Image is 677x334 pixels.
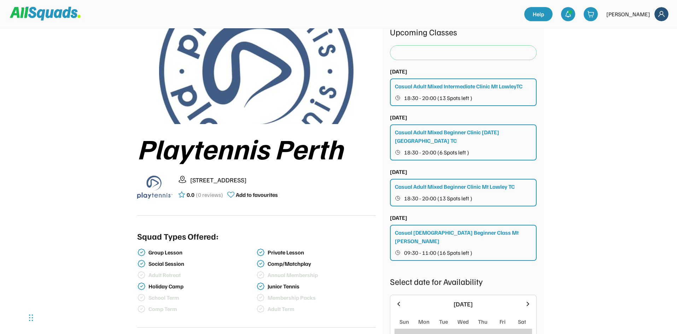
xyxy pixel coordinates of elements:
img: check-verified-01.svg [256,248,265,257]
div: Adult Retreat [148,272,255,279]
img: Squad%20Logo.svg [10,7,81,20]
button: 18:30 - 20:00 (6 Spots left ) [395,148,532,157]
img: check-verified-01.svg [137,259,146,268]
img: check-verified-01.svg [137,282,146,291]
div: [DATE] [390,213,407,222]
div: Private Lesson [268,249,374,256]
div: Add to favourites [236,191,278,199]
button: 18:30 - 20:00 (13 Spots left ) [395,93,532,102]
div: [DATE] [407,299,520,309]
div: Playtennis Perth [137,133,376,164]
img: playtennis%20blue%20logo%201.png [137,169,173,205]
div: (0 reviews) [196,191,223,199]
div: [DATE] [390,168,407,176]
div: Group Lesson [148,249,255,256]
div: Squad Types Offered: [137,230,218,242]
div: Wed [457,317,469,326]
div: Sat [518,317,526,326]
div: Casual Adult Mixed Beginner Clinic Mt Lawley TC [395,182,515,191]
a: Help [524,7,553,21]
img: check-verified-01%20%281%29.svg [137,293,146,302]
div: Comp/Matchplay [268,260,374,267]
div: Holiday Camp [148,283,255,290]
img: playtennis%20blue%20logo%204.jpg [159,18,354,124]
img: check-verified-01%20%281%29.svg [137,271,146,279]
img: bell-03%20%281%29.svg [565,11,572,18]
div: Select date for Availability [390,275,537,288]
span: 18:30 - 20:00 (6 Spots left ) [404,150,469,155]
img: check-verified-01%20%281%29.svg [256,305,265,313]
button: 18:30 - 20:00 (13 Spots left ) [395,194,532,203]
span: 09:30 - 11:00 (16 Spots left ) [404,250,472,256]
div: [DATE] [390,67,407,76]
div: Thu [478,317,488,326]
div: 0.0 [187,191,194,199]
div: Annual Membership [268,272,374,279]
span: 18:30 - 20:00 (13 Spots left ) [404,95,472,101]
div: Tue [439,317,448,326]
div: Casual Adult Mixed Intermediate Clinic Mt LawleyTC [395,82,523,90]
div: Comp Term [148,306,255,312]
img: check-verified-01.svg [256,282,265,291]
div: [PERSON_NAME] [606,10,650,18]
div: Casual Adult Mixed Beginner Clinic [DATE] [GEOGRAPHIC_DATA] TC [395,128,532,145]
div: Fri [500,317,506,326]
img: shopping-cart-01%20%281%29.svg [587,11,594,18]
img: check-verified-01%20%281%29.svg [137,305,146,313]
img: Frame%2018.svg [654,7,669,21]
div: Mon [418,317,430,326]
div: [DATE] [390,113,407,122]
div: Casual [DEMOGRAPHIC_DATA] Beginner Class Mt [PERSON_NAME] [395,228,532,245]
span: 18:30 - 20:00 (13 Spots left ) [404,195,472,201]
img: check-verified-01%20%281%29.svg [256,271,265,279]
div: Adult Term [268,306,374,312]
div: Social Session [148,260,255,267]
div: Membership Packs [268,294,374,301]
img: check-verified-01.svg [137,248,146,257]
div: Junior Tennis [268,283,374,290]
div: School Term [148,294,255,301]
img: check-verified-01.svg [256,259,265,268]
div: Sun [399,317,409,326]
div: Upcoming Classes [390,25,537,38]
img: check-verified-01%20%281%29.svg [256,293,265,302]
div: [STREET_ADDRESS] [190,175,376,185]
button: 09:30 - 11:00 (16 Spots left ) [395,248,532,257]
